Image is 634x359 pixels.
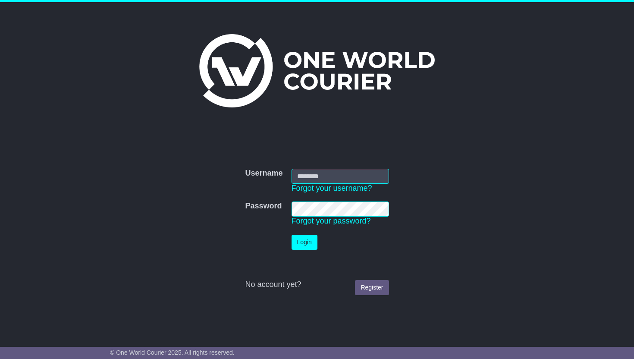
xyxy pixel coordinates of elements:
[292,235,317,250] button: Login
[199,34,435,107] img: One World
[292,217,371,225] a: Forgot your password?
[245,202,282,211] label: Password
[245,280,389,290] div: No account yet?
[292,184,372,192] a: Forgot your username?
[355,280,389,295] a: Register
[245,169,282,178] label: Username
[110,349,235,356] span: © One World Courier 2025. All rights reserved.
